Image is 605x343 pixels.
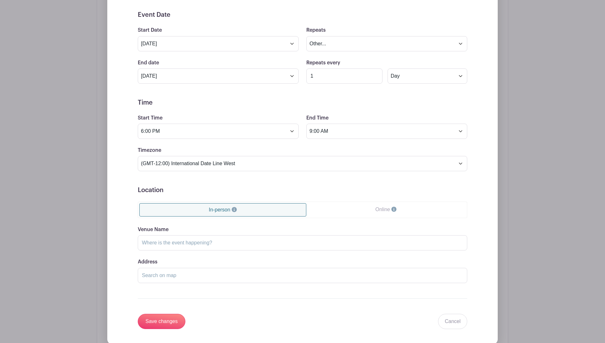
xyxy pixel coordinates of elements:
input: Search on map [138,268,467,283]
label: Venue Name [138,227,169,233]
h5: Location [138,186,467,194]
input: Pick date [138,68,299,84]
label: Start Time [138,115,163,121]
label: Timezone [138,147,161,153]
label: Start Date [138,27,162,33]
label: End date [138,60,159,66]
h5: Time [138,99,467,107]
h5: Event Date [138,11,467,19]
a: Online [306,203,466,216]
label: Address [138,259,157,265]
input: Select [306,124,467,139]
label: Repeats [306,27,326,33]
label: Repeats every [306,60,340,66]
input: Select [138,124,299,139]
a: Cancel [438,314,467,329]
label: End Time [306,115,329,121]
input: Select [138,36,299,51]
input: Where is the event happening? [138,235,467,250]
input: Save changes [138,314,185,329]
a: In-person [139,203,306,217]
